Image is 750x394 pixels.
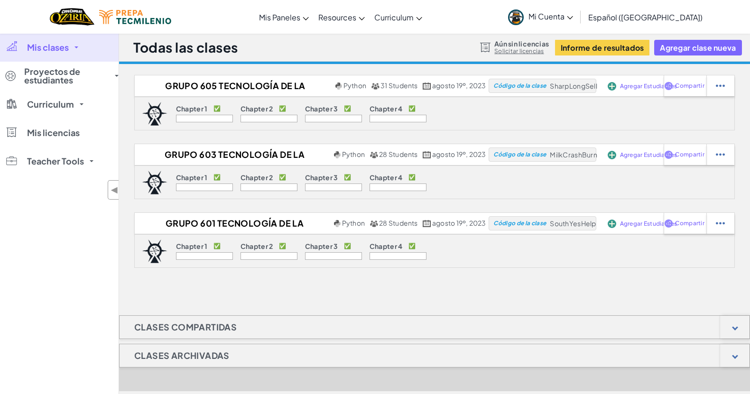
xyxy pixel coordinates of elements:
span: Python [342,150,365,158]
a: Grupo 603 Tecnología de la Información I Profe Ale Python 28 Students agosto 19º, 2023 [135,147,489,162]
span: Python [343,81,366,90]
span: Agregar Estudiantes [620,221,677,227]
a: Resources [314,4,370,30]
p: Chapter 1 [176,174,208,181]
p: Chapter 3 [305,105,338,112]
img: MultipleUsers.png [370,151,378,158]
h2: Grupo 603 Tecnología de la Información I Profe Ale [135,147,332,162]
p: ✅ [408,174,416,181]
span: Agregar Estudiantes [620,83,677,89]
span: Curriculum [374,12,414,22]
span: Python [342,219,365,227]
a: Curriculum [370,4,427,30]
button: Agregar clase nueva [654,40,741,55]
img: IconAddStudents.svg [608,220,616,228]
p: ✅ [408,105,416,112]
a: Grupo 605 Tecnología de la Información I Profe Ale Python 31 Students agosto 19º, 2023 [135,79,489,93]
p: ✅ [344,105,351,112]
span: Curriculum [27,100,74,109]
p: ✅ [408,242,416,250]
span: Mis Paneles [259,12,300,22]
span: Mis clases [27,43,69,52]
span: 31 Students [380,81,418,90]
img: Home [50,7,94,27]
h2: Grupo 605 Tecnología de la Información I Profe Ale [135,79,333,93]
h1: Clases Archivadas [120,344,244,367]
p: Chapter 3 [305,174,338,181]
p: Chapter 4 [370,242,403,250]
span: Proyectos de estudiantes [24,67,109,84]
img: MultipleUsers.png [370,220,378,227]
p: Chapter 2 [241,242,273,250]
span: 28 Students [379,219,418,227]
img: python.png [334,151,341,158]
span: SharpLongSell [550,82,597,90]
p: Chapter 2 [241,105,273,112]
span: Español ([GEOGRAPHIC_DATA]) [588,12,703,22]
img: IconShare_Purple.svg [664,82,673,90]
span: SouthYesHelp [550,219,596,228]
img: logo [142,171,167,194]
span: Compartir [675,152,704,157]
span: agosto 19º, 2023 [432,219,486,227]
p: Chapter 1 [176,105,208,112]
span: Código de la clase [493,152,546,157]
img: IconShare_Purple.svg [664,219,673,228]
span: Código de la clase [493,83,546,89]
p: ✅ [344,242,351,250]
img: calendar.svg [423,82,431,90]
h1: Todas las clases [133,38,238,56]
img: logo [142,102,167,126]
img: IconShare_Purple.svg [664,150,673,159]
img: MultipleUsers.png [371,82,380,90]
span: Compartir [675,83,704,89]
img: calendar.svg [423,220,431,227]
button: Informe de resultados [555,40,650,55]
p: Chapter 1 [176,242,208,250]
span: MilkCrashBurn [550,150,597,159]
img: Tecmilenio logo [99,10,171,24]
a: Ozaria by CodeCombat logo [50,7,94,27]
img: IconStudentEllipsis.svg [716,150,725,159]
img: avatar [508,9,524,25]
span: agosto 19º, 2023 [432,150,486,158]
p: ✅ [279,105,286,112]
img: calendar.svg [423,151,431,158]
span: Teacher Tools [27,157,84,165]
img: IconStudentEllipsis.svg [716,82,725,90]
p: Chapter 3 [305,242,338,250]
p: ✅ [279,242,286,250]
span: Mi Cuenta [528,11,573,21]
img: IconAddStudents.svg [608,151,616,159]
span: Resources [318,12,356,22]
img: python.png [335,82,343,90]
p: ✅ [213,174,221,181]
img: logo [142,239,167,263]
span: ◀ [111,183,119,197]
a: Español ([GEOGRAPHIC_DATA]) [583,4,707,30]
span: Agregar Estudiantes [620,152,677,158]
p: ✅ [279,174,286,181]
span: Aún sin licencias [494,40,549,47]
h2: Grupo 601 Tecnología de la Información I Profe Ale [135,216,332,230]
p: Chapter 2 [241,174,273,181]
img: IconAddStudents.svg [608,82,616,91]
span: Compartir [675,220,704,226]
p: Chapter 4 [370,105,403,112]
span: Código de la clase [493,220,546,226]
p: ✅ [344,174,351,181]
a: Solicitar licencias [494,47,549,55]
img: python.png [334,220,341,227]
span: Mis licencias [27,128,80,137]
h1: Clases compartidas [120,315,251,339]
a: Mis Paneles [254,4,314,30]
a: Mi Cuenta [503,2,578,32]
p: Chapter 4 [370,174,403,181]
span: agosto 19º, 2023 [432,81,486,90]
span: 28 Students [379,150,418,158]
p: ✅ [213,105,221,112]
img: IconStudentEllipsis.svg [716,219,725,228]
p: ✅ [213,242,221,250]
a: Grupo 601 Tecnología de la Información I Profe Ale Python 28 Students agosto 19º, 2023 [135,216,489,230]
